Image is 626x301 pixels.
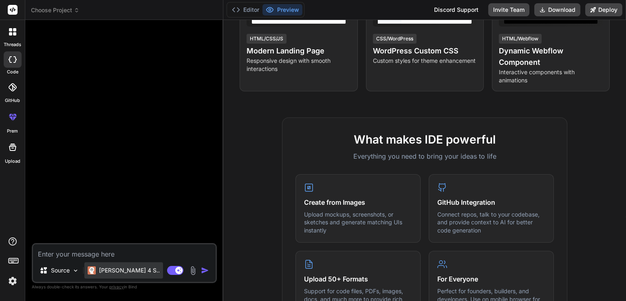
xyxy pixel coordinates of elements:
h4: GitHub Integration [437,197,545,207]
p: [PERSON_NAME] 4 S.. [99,266,160,274]
span: privacy [109,284,124,289]
button: Preview [262,4,302,15]
p: Always double-check its answers. Your in Bind [32,283,217,291]
h4: For Everyone [437,274,545,284]
img: Pick Models [72,267,79,274]
p: Everything you need to bring your ideas to life [295,151,554,161]
button: Deploy [585,3,622,16]
button: Invite Team [488,3,529,16]
h4: Create from Images [304,197,412,207]
label: prem [7,128,18,135]
label: Upload [5,158,20,165]
div: Discord Support [429,3,483,16]
img: attachment [188,266,198,275]
p: Connect repos, talk to your codebase, and provide context to AI for better code generation [437,210,545,235]
p: Interactive components with animations [499,68,603,84]
button: Download [534,3,580,16]
p: Upload mockups, screenshots, or sketches and generate matching UIs instantly [304,210,412,235]
img: icon [201,266,209,274]
div: HTML/CSS/JS [247,34,287,44]
h2: What makes IDE powerful [295,131,554,148]
h4: WordPress Custom CSS [373,45,477,57]
label: threads [4,41,21,48]
div: HTML/Webflow [499,34,542,44]
div: CSS/WordPress [373,34,417,44]
span: Choose Project [31,6,79,14]
label: code [7,69,18,75]
button: Editor [229,4,262,15]
h4: Modern Landing Page [247,45,350,57]
p: Responsive design with smooth interactions [247,57,350,73]
p: Source [51,266,70,274]
p: Custom styles for theme enhancement [373,57,477,65]
h4: Dynamic Webflow Component [499,45,603,68]
img: settings [6,274,20,288]
h4: Upload 50+ Formats [304,274,412,284]
label: GitHub [5,97,20,104]
img: Claude 4 Sonnet [88,266,96,274]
